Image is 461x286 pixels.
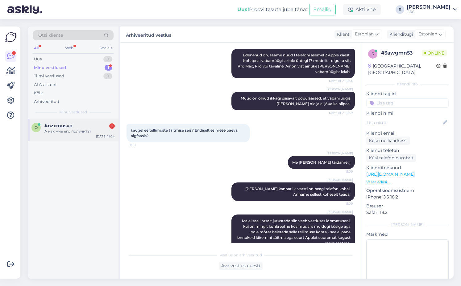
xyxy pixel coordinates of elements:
div: Kliendi info [366,81,449,87]
span: kaugel eeltellimuste täitmise seis? Endiselt esimese päeva algfaasis? [131,128,239,138]
p: Vaata edasi ... [366,179,449,185]
span: Me [PERSON_NAME] täidame :) [292,160,351,165]
span: Nähtud ✓ 10:57 [329,111,353,115]
p: Kliendi nimi [366,110,449,116]
div: Küsi meiliaadressi [366,137,410,145]
div: Kõik [34,90,43,96]
p: Kliendi tag'id [366,91,449,97]
span: 3 [372,51,374,56]
div: R [396,5,404,14]
div: [PERSON_NAME] [407,5,451,10]
div: Web [64,44,75,52]
span: [PERSON_NAME] [326,210,353,214]
div: Aktiivne [343,4,381,15]
div: Ava vestlus uuesti [219,262,263,270]
input: Lisa nimi [367,119,442,126]
input: Lisa tag [366,98,449,108]
span: Vestlus on arhiveeritud [220,252,262,258]
span: Otsi kliente [38,32,63,39]
p: iPhone OS 18.2 [366,194,449,200]
div: Arhiveeritud [34,99,59,105]
span: [PERSON_NAME] kannatlik, varsti on peagi telefon kohal. Anname sellest koheselt teada. [245,186,351,197]
span: 11:00 [128,143,152,147]
button: Emailid [309,4,336,15]
span: o [35,125,38,130]
b: Uus! [237,6,249,12]
div: Proovi tasuta juba täna: [237,6,307,13]
p: Märkmed [366,231,449,238]
div: [DATE] 11:04 [96,134,115,139]
p: Safari 18.2 [366,209,449,216]
span: Estonian [418,31,437,38]
span: [PERSON_NAME] [326,151,353,156]
div: Küsi telefoninumbrit [366,154,416,162]
span: Nähtud ✓ 10:56 [329,79,353,83]
span: 11:00 [330,169,353,174]
div: 0 [103,56,112,62]
span: Estonian [355,31,374,38]
div: All [33,44,40,52]
div: Uus [34,56,42,62]
p: Kliendi email [366,130,449,137]
p: Klienditeekond [366,165,449,171]
label: Arhiveeritud vestlus [126,30,171,39]
span: Ma ei saa lihtsalt jutustada siin veebivestluses lõpmatuseni, kui on mingit konkreetne küsimus si... [237,219,351,245]
div: Tiimi vestlused [34,73,64,79]
div: [GEOGRAPHIC_DATA], [GEOGRAPHIC_DATA] [368,63,436,76]
div: А как мне его получить? [44,129,115,134]
span: Minu vestlused [59,109,87,115]
div: C&C [407,10,451,14]
div: 1 [105,65,112,71]
p: Brauser [366,203,449,209]
span: [PERSON_NAME] [326,87,353,92]
p: Operatsioonisüsteem [366,187,449,194]
div: 0 [103,73,112,79]
span: Online [422,50,447,56]
a: [URL][DOMAIN_NAME] [366,171,415,177]
span: Muud on olnud ikkagi piisavalt populaarsed, et vabamüügis [PERSON_NAME] ole ja ei jõua ka niipea. [241,96,351,106]
div: Socials [98,44,114,52]
span: [PERSON_NAME] [326,178,353,182]
span: Edenenud on, saame nüüd 1 telefoni asemel 2 Apple käest. Kohapeal vabamüügis ei ole ühtegi 17 mud... [238,53,351,74]
div: Minu vestlused [34,65,66,71]
div: [PERSON_NAME] [366,222,449,227]
div: Klient [334,31,350,38]
span: #ozxmusvo [44,123,73,129]
img: Askly Logo [5,31,17,43]
div: AI Assistent [34,82,57,88]
span: 11:00 [330,201,353,206]
a: [PERSON_NAME]C&C [407,5,457,14]
div: Klienditugi [387,31,413,38]
div: 1 [109,123,115,129]
p: Kliendi telefon [366,147,449,154]
div: # 3awgmn53 [381,49,422,57]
